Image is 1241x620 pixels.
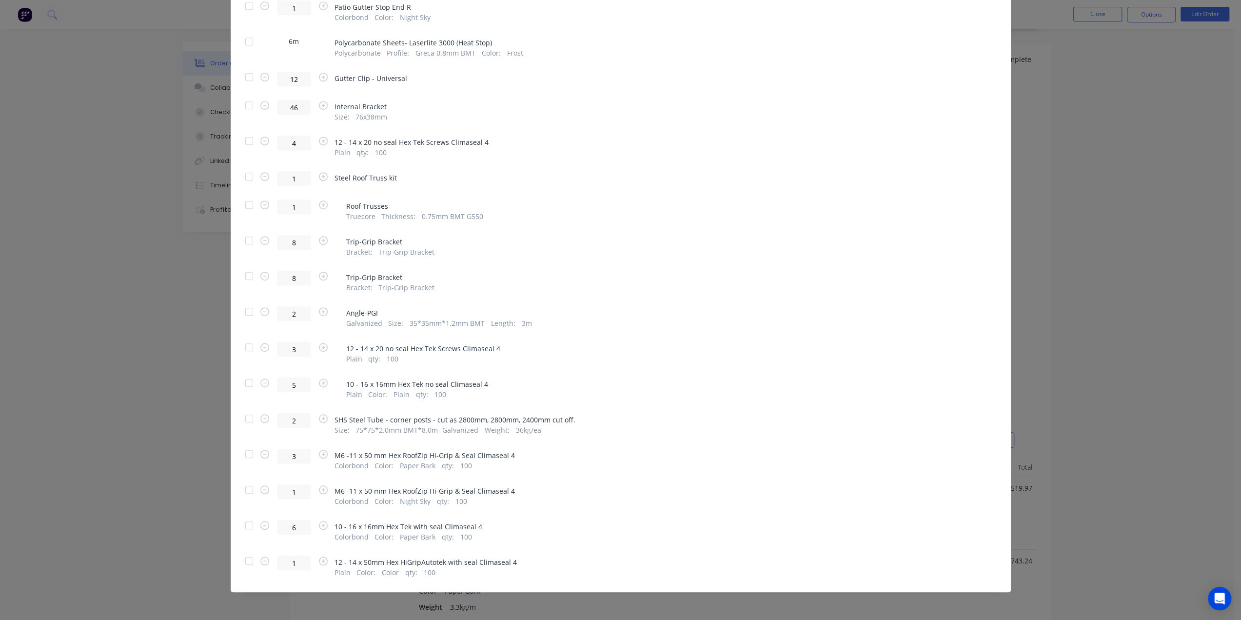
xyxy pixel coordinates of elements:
span: 0.75mm BMT G550 [422,211,483,221]
span: qty : [405,567,417,578]
span: 100 [424,567,435,578]
span: 100 [434,389,446,400]
span: Trip-Grip Bracket [346,237,435,247]
div: Open Intercom Messenger [1208,587,1231,610]
span: 10 - 16 x 16mm Hex Tek with seal Climaseal 4 [335,521,482,532]
span: Color : [356,567,375,578]
span: Thickness : [381,211,415,221]
span: 36kg/ea [516,425,541,435]
span: Bracket : [346,282,373,293]
span: Truecore [346,211,375,221]
span: 76x38mm [355,112,387,122]
span: Polycarbonate Sheets- Laserlite 3000 (Heat Stop) [335,38,523,48]
span: SHS Steel Tube - corner posts - cut as 2800mm, 2800mm, 2400mm cut off. [335,415,575,425]
span: Plain [346,389,362,400]
span: Frost [507,48,523,58]
span: Color : [374,532,394,542]
span: Length : [491,318,515,328]
span: Weight : [485,425,510,435]
span: 10 - 16 x 16mm Hex Tek no seal Climaseal 4 [346,379,488,389]
span: Plain [346,354,362,364]
span: Patio Gutter Stop End R [335,2,431,12]
span: Internal Bracket [335,101,388,112]
span: Trip-Grip Bracket [378,282,434,293]
span: Trip-Grip Bracket [346,272,435,282]
span: 12 - 14 x 50mm Hex HiGripAutotek with seal Climaseal 4 [335,557,517,567]
span: 75*75*2.0mm BMT*8.0m- Galvanized [355,425,478,435]
span: Gutter Clip - Universal [335,73,407,83]
span: 100 [455,496,467,506]
span: M6 -11 x 50 mm Hex RoofZip Hi-Grip & Seal Climaseal 4 [335,486,515,496]
span: Profile : [387,48,409,58]
span: Color : [482,48,501,58]
span: Roof Trusses [346,201,484,211]
span: Polycarbonate [335,48,381,58]
span: Steel Roof Truss kit [335,173,397,183]
span: Galvanized [346,318,382,328]
span: 100 [375,147,387,158]
span: Night Sky [400,12,431,22]
span: 12 - 14 x 20 no seal Hex Tek Screws Climaseal 4 [346,343,500,354]
span: Paper Bark [400,460,435,471]
span: qty : [356,147,369,158]
span: Colorbond [335,496,369,506]
span: qty : [437,496,449,506]
span: Colorbond [335,460,369,471]
span: Color : [374,496,394,506]
span: Plain [335,567,351,578]
span: 6m [283,36,305,46]
span: Angle-PGI [346,308,532,318]
span: Colorbond [335,12,369,22]
span: 12 - 14 x 20 no seal Hex Tek Screws Climaseal 4 [335,137,489,147]
span: Color : [368,389,387,400]
span: 100 [460,532,472,542]
span: 3m [522,318,532,328]
span: Plain [394,389,410,400]
span: qty : [442,532,454,542]
span: qty : [368,354,380,364]
span: Trip-Grip Bracket [378,247,434,257]
span: 35*35mm*1.2mm BMT [410,318,485,328]
span: Size : [335,112,350,122]
span: Paper Bark [400,532,435,542]
span: Colorbond [335,532,369,542]
span: qty : [442,460,454,471]
span: Color : [374,460,394,471]
span: Size : [388,318,403,328]
span: Night Sky [400,496,431,506]
span: Size : [335,425,350,435]
span: Color : [374,12,394,22]
span: 100 [387,354,398,364]
span: Color [382,567,399,578]
span: qty : [416,389,428,400]
span: Greca 0.8mm BMT [415,48,475,58]
span: 100 [460,460,472,471]
span: M6 -11 x 50 mm Hex RoofZip Hi-Grip & Seal Climaseal 4 [335,450,515,460]
span: Bracket : [346,247,373,257]
span: Plain [335,147,351,158]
